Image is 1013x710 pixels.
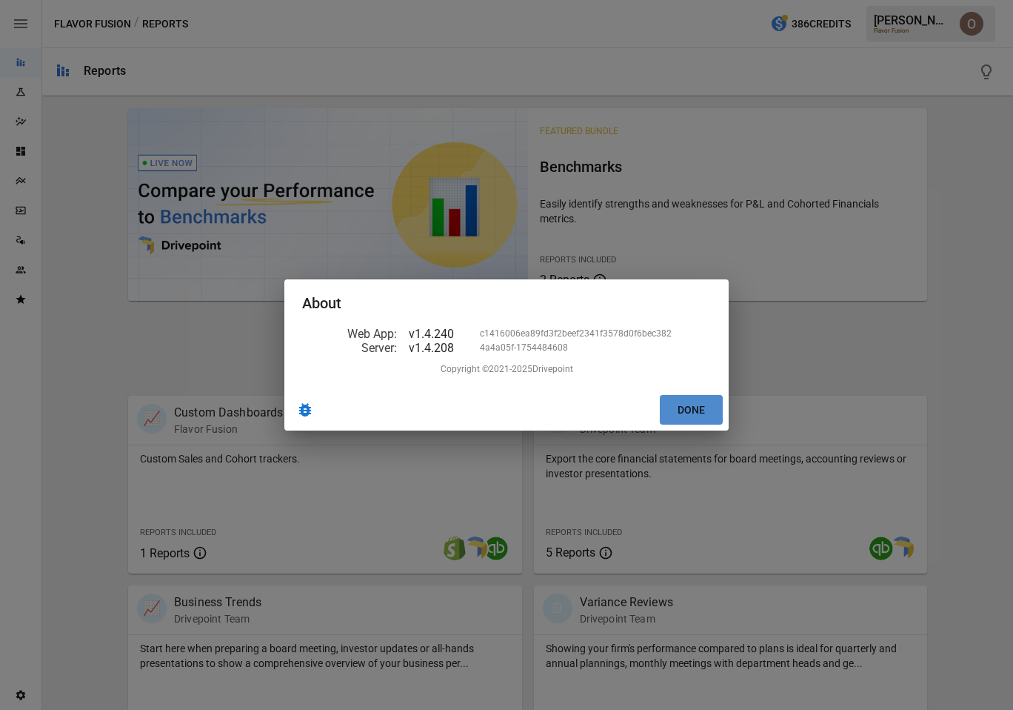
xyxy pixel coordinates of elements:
button: delete [290,395,320,425]
div: v1.4.208 [409,341,468,355]
div: 4a4a05f-1754484608 [480,342,568,353]
div: Copyright ©2021- 2025 Drivepoint [302,355,711,374]
div: Server : [302,341,397,355]
div: Web App : [302,327,397,341]
div: v1.4.240 [409,327,468,341]
div: c1416006ea89fd3f2beef2341f3578d0f6bec382 [480,328,672,339]
button: Done [660,395,723,425]
h2: About [284,279,729,327]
